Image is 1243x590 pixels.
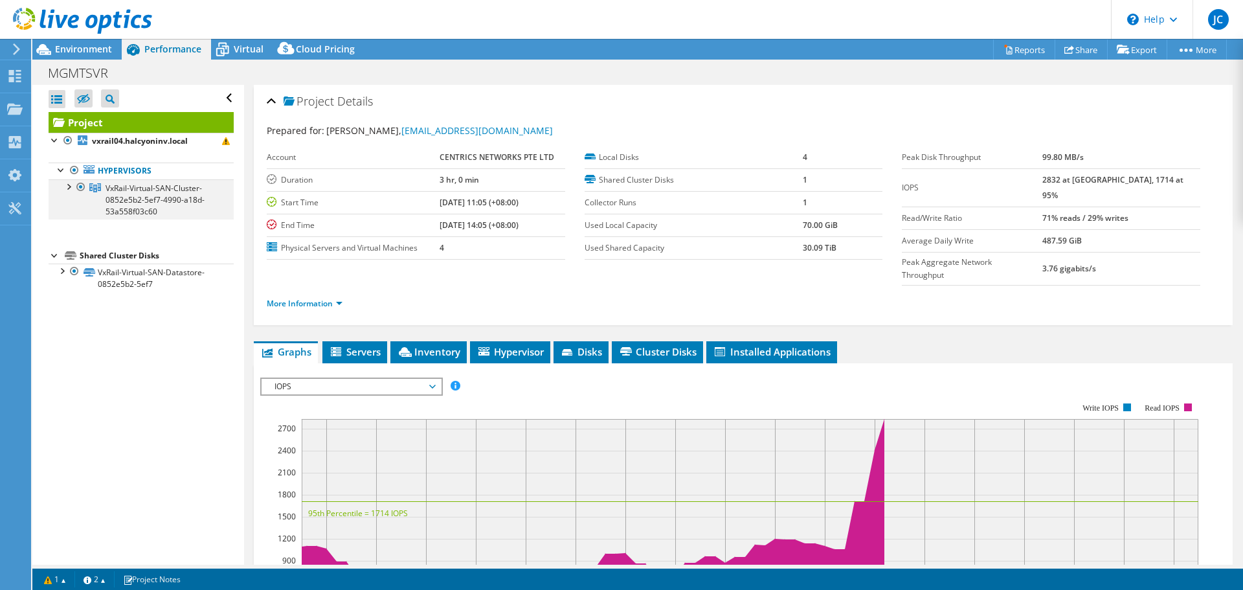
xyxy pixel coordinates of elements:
b: [DATE] 11:05 (+08:00) [440,197,519,208]
span: Installed Applications [713,345,831,358]
label: Used Shared Capacity [585,242,803,255]
span: Disks [560,345,602,358]
label: Prepared for: [267,124,324,137]
label: Shared Cluster Disks [585,174,803,187]
a: vxrail04.halcyoninv.local [49,133,234,150]
label: Account [267,151,439,164]
span: Graphs [260,345,311,358]
text: 1500 [278,511,296,522]
b: 3.76 gigabits/s [1042,263,1096,274]
text: 2400 [278,445,296,456]
b: 4 [803,152,807,163]
div: Shared Cluster Disks [80,248,234,264]
a: Project Notes [114,571,190,587]
b: 1 [803,174,807,185]
span: Environment [55,43,112,55]
span: Cluster Disks [618,345,697,358]
label: Duration [267,174,439,187]
label: Collector Runs [585,196,803,209]
label: Read/Write Ratio [902,212,1042,225]
a: More Information [267,298,342,309]
span: [PERSON_NAME], [326,124,553,137]
b: [DATE] 14:05 (+08:00) [440,220,519,231]
a: VxRail-Virtual-SAN-Cluster-0852e5b2-5ef7-4990-a18d-53a558f03c60 [49,179,234,220]
label: Start Time [267,196,439,209]
a: Export [1107,40,1167,60]
b: 1 [803,197,807,208]
label: Physical Servers and Virtual Machines [267,242,439,255]
b: 487.59 GiB [1042,235,1082,246]
text: 2100 [278,467,296,478]
text: 95th Percentile = 1714 IOPS [308,508,408,519]
b: vxrail04.halcyoninv.local [92,135,188,146]
label: Average Daily Write [902,234,1042,247]
b: 71% reads / 29% writes [1042,212,1128,223]
span: Cloud Pricing [296,43,355,55]
span: Project [284,95,334,108]
a: [EMAIL_ADDRESS][DOMAIN_NAME] [401,124,553,137]
a: Hypervisors [49,163,234,179]
b: 30.09 TiB [803,242,836,253]
text: 1800 [278,489,296,500]
a: Reports [993,40,1055,60]
a: More [1167,40,1227,60]
b: 4 [440,242,444,253]
a: 1 [35,571,75,587]
a: Share [1055,40,1108,60]
span: JC [1208,9,1229,30]
span: Virtual [234,43,263,55]
label: Local Disks [585,151,803,164]
svg: \n [1127,14,1139,25]
span: Performance [144,43,201,55]
b: 2832 at [GEOGRAPHIC_DATA], 1714 at 95% [1042,174,1183,201]
span: Servers [329,345,381,358]
label: Peak Aggregate Network Throughput [902,256,1042,282]
span: IOPS [268,379,434,394]
b: 3 hr, 0 min [440,174,479,185]
a: 2 [74,571,115,587]
a: Project [49,112,234,133]
text: 900 [282,555,296,566]
text: 1200 [278,533,296,544]
text: 2700 [278,423,296,434]
label: Peak Disk Throughput [902,151,1042,164]
span: Details [337,93,373,109]
label: IOPS [902,181,1042,194]
text: Read IOPS [1145,403,1180,413]
label: End Time [267,219,439,232]
text: Write IOPS [1082,403,1119,413]
h1: MGMTSVR [42,66,128,80]
b: 99.80 MB/s [1042,152,1084,163]
span: Hypervisor [476,345,544,358]
span: Inventory [397,345,460,358]
b: 70.00 GiB [803,220,838,231]
label: Used Local Capacity [585,219,803,232]
a: VxRail-Virtual-SAN-Datastore-0852e5b2-5ef7 [49,264,234,292]
b: CENTRICS NETWORKS PTE LTD [440,152,554,163]
span: VxRail-Virtual-SAN-Cluster-0852e5b2-5ef7-4990-a18d-53a558f03c60 [106,183,205,217]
